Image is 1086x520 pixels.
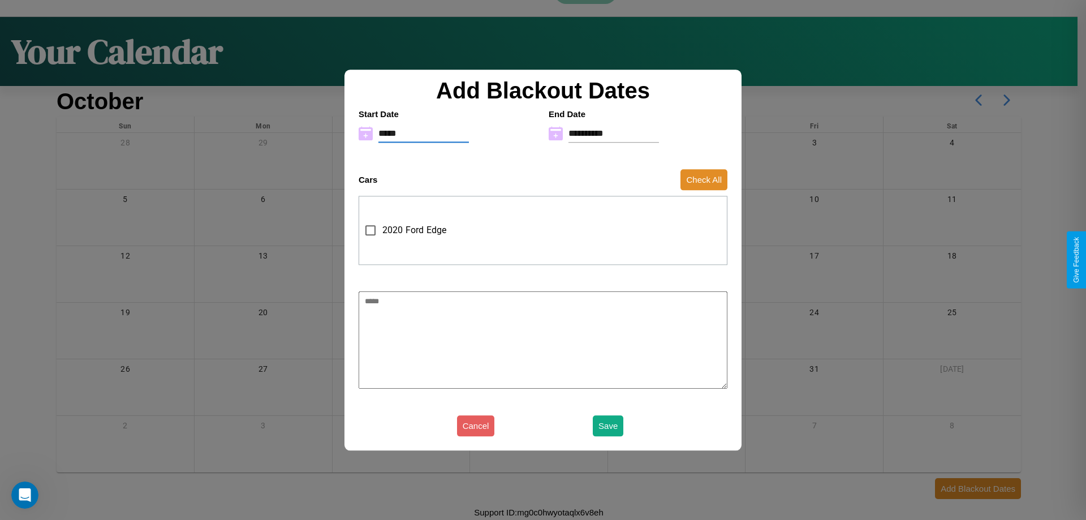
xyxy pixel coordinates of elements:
span: 2020 Ford Edge [382,224,446,237]
iframe: Intercom live chat [11,482,38,509]
button: Cancel [457,415,495,436]
h4: Start Date [359,109,537,119]
h4: Cars [359,175,377,184]
button: Check All [680,169,727,190]
button: Save [593,415,623,436]
div: Give Feedback [1072,237,1080,283]
h4: End Date [549,109,727,119]
h2: Add Blackout Dates [353,78,733,104]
